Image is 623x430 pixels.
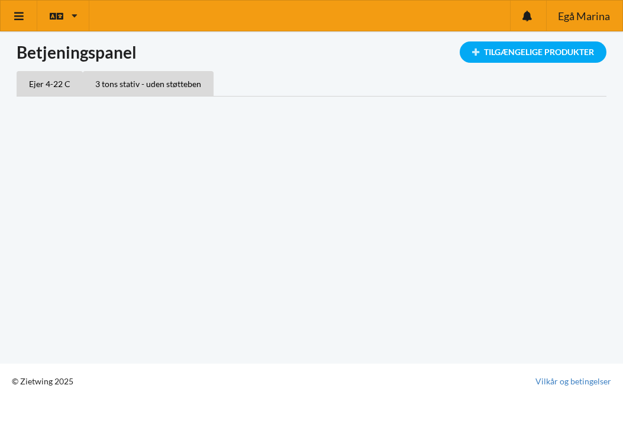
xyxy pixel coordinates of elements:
[535,376,611,387] a: Vilkår og betingelser
[17,71,83,96] div: Ejer 4-22 C
[17,41,606,63] h1: Betjeningspanel
[83,71,214,96] div: 3 tons stativ - uden støtteben
[460,41,606,63] div: Tilgængelige Produkter
[558,11,610,21] span: Egå Marina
